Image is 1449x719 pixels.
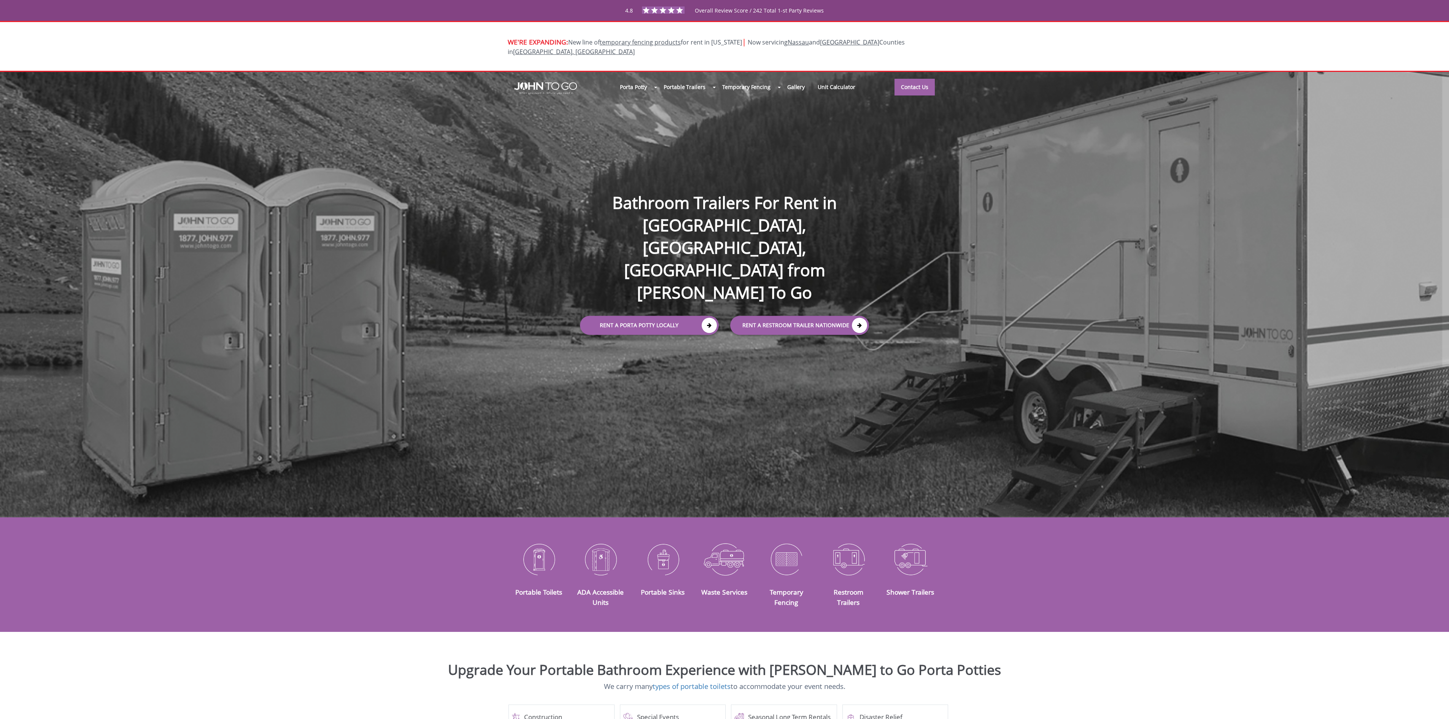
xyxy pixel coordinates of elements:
[887,587,934,597] a: Shower Trailers
[513,539,564,579] img: Portable-Toilets-icon_N.png
[699,539,750,579] img: Waste-Services-icon_N.png
[600,38,681,46] a: temporary fencing products
[820,38,879,46] a: [GEOGRAPHIC_DATA]
[613,79,653,95] a: Porta Potty
[701,587,747,597] a: Waste Services
[6,662,1443,678] h2: Upgrade Your Portable Bathroom Experience with [PERSON_NAME] to Go Porta Potties
[811,79,862,95] a: Unit Calculator
[716,79,777,95] a: Temporary Fencing
[695,7,824,29] span: Overall Review Score / 242 Total 1-st Party Reviews
[641,587,685,597] a: Portable Sinks
[6,681,1443,692] p: We carry many to accommodate your event needs.
[730,316,869,335] a: rent a RESTROOM TRAILER Nationwide
[895,79,935,95] a: Contact Us
[513,48,635,56] a: [GEOGRAPHIC_DATA], [GEOGRAPHIC_DATA]
[637,539,688,579] img: Portable-Sinks-icon_N.png
[575,539,626,579] img: ADA-Accessible-Units-icon_N.png
[508,38,905,56] span: New line of for rent in [US_STATE]
[580,316,719,335] a: Rent a Porta Potty Locally
[770,587,803,606] a: Temporary Fencing
[572,167,877,304] h1: Bathroom Trailers For Rent in [GEOGRAPHIC_DATA], [GEOGRAPHIC_DATA], [GEOGRAPHIC_DATA] from [PERSO...
[788,38,809,46] a: Nassau
[761,539,812,579] img: Temporary-Fencing-cion_N.png
[742,37,746,47] span: |
[781,79,811,95] a: Gallery
[823,539,874,579] img: Restroom-Trailers-icon_N.png
[625,7,633,14] span: 4.8
[515,587,562,597] a: Portable Toilets
[657,79,712,95] a: Portable Trailers
[653,681,731,691] a: types of portable toilets
[885,539,936,579] img: Shower-Trailers-icon_N.png
[514,82,577,94] img: JOHN to go
[834,587,863,606] a: Restroom Trailers
[577,587,624,606] a: ADA Accessible Units
[508,37,568,46] span: WE'RE EXPANDING:
[508,38,905,56] span: Now servicing and Counties in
